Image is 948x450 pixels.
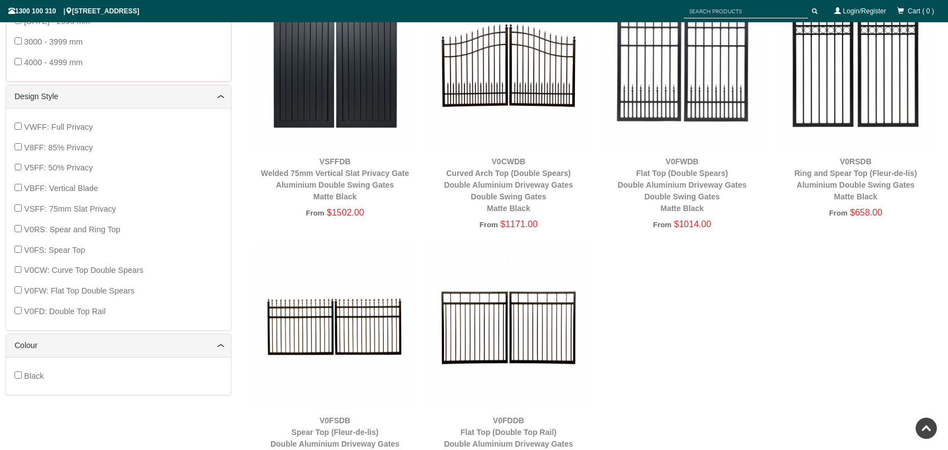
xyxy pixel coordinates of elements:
span: VSFF: 75mm Slat Privacy [24,204,116,213]
span: V0FD: Double Top Rail [24,307,105,316]
span: Cart ( 0 ) [908,7,934,15]
span: 4000 - 4999 mm [24,58,83,67]
span: From [480,221,498,229]
span: $1014.00 [674,219,712,229]
span: VWFF: Full Privacy [24,123,93,131]
span: Black [24,371,43,380]
span: V0CW: Curve Top Double Spears [24,266,143,275]
img: V0FDDB - Flat Top (Double Top Rail) - Double Aluminium Driveway Gates - Double Swing Gates - Matt... [427,246,589,408]
span: From [653,221,671,229]
a: V0CWDBCurved Arch Top (Double Spears)Double Aluminium Driveway GatesDouble Swing GatesMatte Black [444,157,573,213]
span: V0FW: Flat Top Double Spears [24,286,134,295]
span: V5FF: 50% Privacy [24,163,93,172]
span: V0RS: Spear and Ring Top [24,225,120,234]
input: SEARCH PRODUCTS [684,4,808,18]
a: VSFFDBWelded 75mm Vertical Slat Privacy GateAluminium Double Swing GatesMatte Black [261,157,409,201]
iframe: LiveChat chat widget [725,152,948,411]
span: V8FF: 85% Privacy [24,143,93,152]
a: Design Style [14,91,223,102]
span: V0FS: Spear Top [24,246,85,255]
img: V0FSDB - Spear Top (Fleur-de-lis) - Double Aluminium Driveway Gates - Double Swing Gates - Matte ... [254,246,416,408]
span: $1171.00 [500,219,538,229]
span: VBFF: Vertical Blade [24,184,98,193]
span: 3000 - 3999 mm [24,37,83,46]
a: Colour [14,340,223,351]
span: From [306,209,324,217]
span: $1502.00 [327,208,364,217]
a: V0FWDBFlat Top (Double Spears)Double Aluminium Driveway GatesDouble Swing GatesMatte Black [617,157,746,213]
a: Login/Register [843,7,886,15]
span: 1300 100 310 | [STREET_ADDRESS] [8,7,139,15]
